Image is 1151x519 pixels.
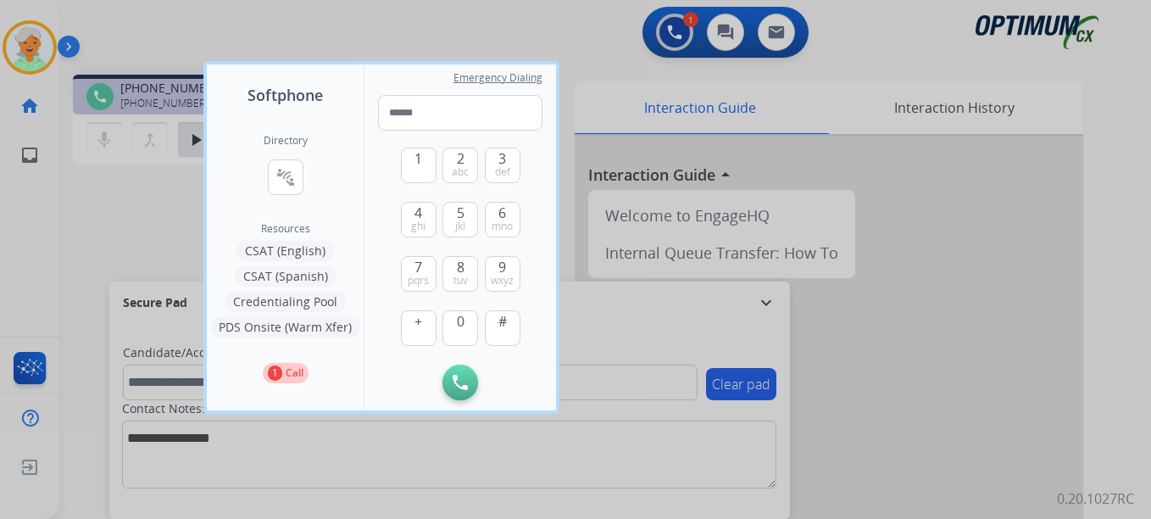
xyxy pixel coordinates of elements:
[492,220,513,233] span: mno
[247,83,323,107] span: Softphone
[414,257,422,277] span: 7
[235,266,336,287] button: CSAT (Spanish)
[411,220,425,233] span: ghi
[453,274,468,287] span: tuv
[442,310,478,346] button: 0
[491,274,514,287] span: wxyz
[495,165,510,179] span: def
[264,134,308,148] h2: Directory
[457,148,464,169] span: 2
[401,310,436,346] button: +
[485,310,520,346] button: #
[236,241,334,261] button: CSAT (English)
[453,375,468,390] img: call-button
[263,363,309,383] button: 1Call
[401,256,436,292] button: 7pqrs
[455,220,465,233] span: jkl
[414,148,422,169] span: 1
[286,366,303,381] p: Call
[498,311,507,332] span: #
[453,71,542,85] span: Emergency Dialing
[457,257,464,277] span: 8
[452,165,469,179] span: abc
[485,202,520,237] button: 6mno
[457,203,464,223] span: 5
[401,202,436,237] button: 4ghi
[414,311,422,332] span: +
[268,366,282,381] p: 1
[442,202,478,237] button: 5jkl
[498,203,506,223] span: 6
[210,317,360,338] button: PDS Onsite (Warm Xfer)
[275,167,296,187] mat-icon: connect_without_contact
[442,256,478,292] button: 8tuv
[261,222,310,236] span: Resources
[485,256,520,292] button: 9wxyz
[498,257,506,277] span: 9
[485,148,520,183] button: 3def
[498,148,506,169] span: 3
[225,292,346,312] button: Credentialing Pool
[457,311,464,332] span: 0
[401,148,436,183] button: 1
[1057,488,1134,509] p: 0.20.1027RC
[414,203,422,223] span: 4
[442,148,478,183] button: 2abc
[408,274,429,287] span: pqrs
